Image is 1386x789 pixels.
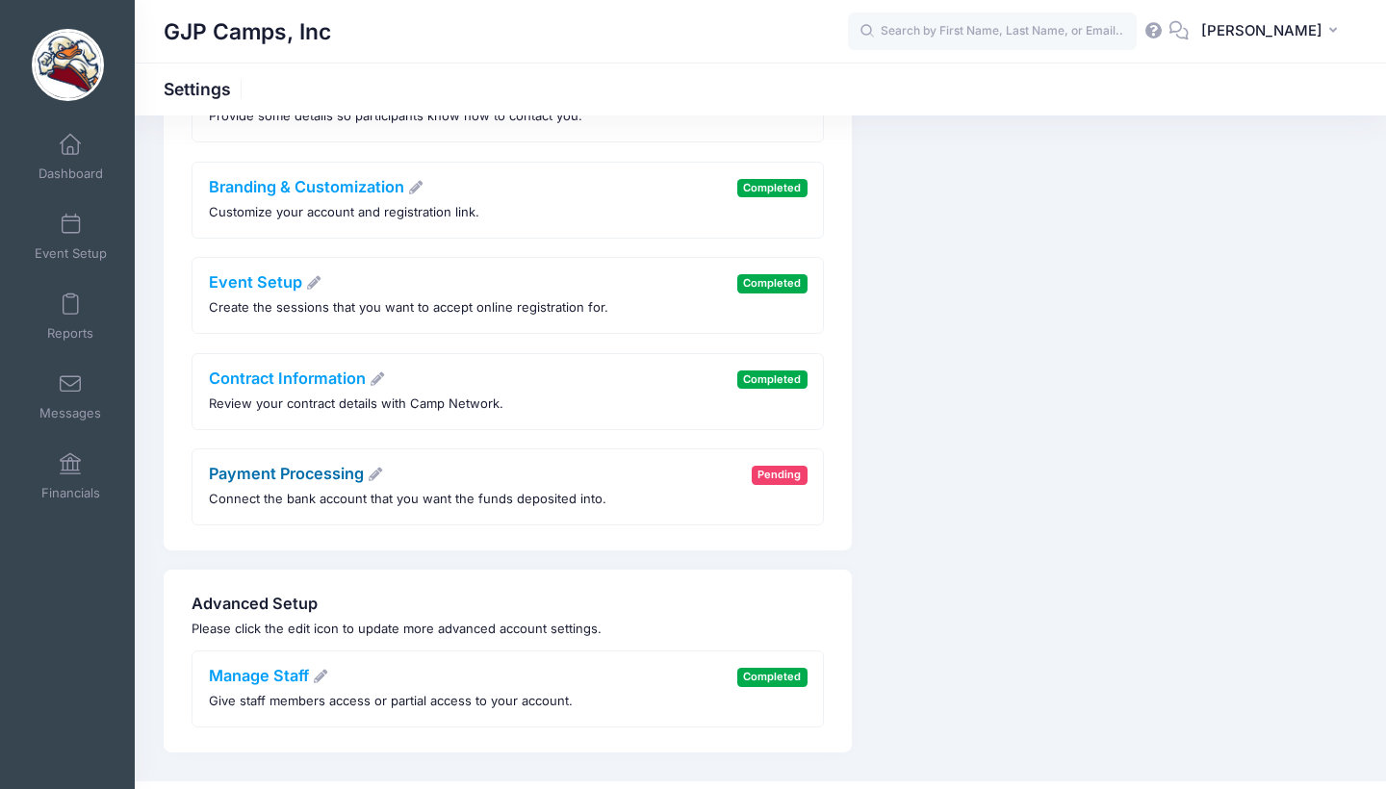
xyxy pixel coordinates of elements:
a: Financials [25,443,116,510]
img: GJP Camps, Inc [32,29,104,101]
h1: GJP Camps, Inc [164,10,331,54]
span: Financials [41,485,100,501]
p: Please click the edit icon to update more advanced account settings. [192,620,824,639]
a: Manage Staff [209,666,329,685]
span: Event Setup [35,245,107,262]
h1: Settings [164,79,247,99]
span: [PERSON_NAME] [1201,20,1322,41]
p: Review your contract details with Camp Network. [209,394,503,414]
span: Pending [752,466,808,484]
a: Payment Processing [209,464,384,483]
a: Contract Information [209,369,386,388]
p: Provide some details so participants know how to contact you. [209,107,582,126]
p: Give staff members access or partial access to your account. [209,692,573,711]
input: Search by First Name, Last Name, or Email... [848,13,1137,51]
a: Event Setup [25,203,116,270]
p: Customize your account and registration link. [209,203,479,222]
a: Event Setup [209,272,322,292]
span: Dashboard [38,165,103,182]
a: Messages [25,363,116,430]
button: [PERSON_NAME] [1189,10,1357,54]
span: Completed [737,370,808,389]
p: Connect the bank account that you want the funds deposited into. [209,490,606,509]
h4: Advanced Setup [192,595,824,614]
a: Dashboard [25,123,116,191]
span: Completed [737,274,808,293]
a: Reports [25,283,116,350]
p: Create the sessions that you want to accept online registration for. [209,298,608,318]
span: Reports [47,325,93,342]
span: Messages [39,405,101,421]
span: Completed [737,668,808,686]
span: Completed [737,179,808,197]
a: Branding & Customization [209,177,424,196]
